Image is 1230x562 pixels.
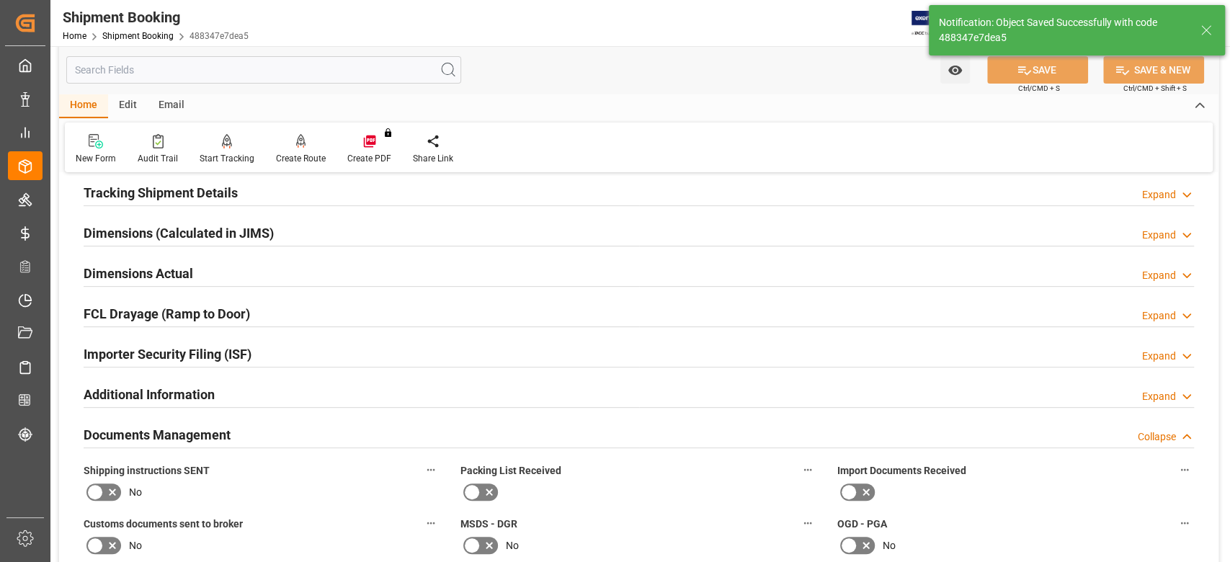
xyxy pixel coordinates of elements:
span: No [883,538,896,553]
div: Expand [1142,228,1176,243]
div: Home [59,94,108,118]
span: OGD - PGA [837,517,887,532]
h2: Tracking Shipment Details [84,183,238,202]
img: Exertis%20JAM%20-%20Email%20Logo.jpg_1722504956.jpg [912,11,961,36]
button: SAVE & NEW [1103,56,1204,84]
span: Customs documents sent to broker [84,517,243,532]
div: New Form [76,152,116,165]
h2: Dimensions Actual [84,264,193,283]
button: Import Documents Received [1175,460,1194,479]
div: Expand [1142,268,1176,283]
div: Expand [1142,389,1176,404]
h2: FCL Drayage (Ramp to Door) [84,304,250,324]
div: Edit [108,94,148,118]
div: Audit Trail [138,152,178,165]
div: Expand [1142,308,1176,324]
div: Expand [1142,349,1176,364]
div: Start Tracking [200,152,254,165]
div: Expand [1142,187,1176,202]
div: Share Link [413,152,453,165]
div: Collapse [1138,429,1176,445]
button: MSDS - DGR [798,514,817,532]
h2: Documents Management [84,425,231,445]
span: Shipping instructions SENT [84,463,210,478]
button: SAVE [987,56,1088,84]
span: Ctrl/CMD + S [1018,83,1060,94]
button: Customs documents sent to broker [422,514,440,532]
div: Email [148,94,195,118]
h2: Additional Information [84,385,215,404]
span: No [129,538,142,553]
button: OGD - PGA [1175,514,1194,532]
input: Search Fields [66,56,461,84]
div: Notification: Object Saved Successfully with code 488347e7dea5 [939,15,1187,45]
button: Shipping instructions SENT [422,460,440,479]
span: MSDS - DGR [460,517,517,532]
h2: Dimensions (Calculated in JIMS) [84,223,274,243]
div: Create Route [276,152,326,165]
a: Home [63,31,86,41]
span: No [506,538,519,553]
span: Packing List Received [460,463,561,478]
button: Packing List Received [798,460,817,479]
span: Ctrl/CMD + Shift + S [1123,83,1187,94]
span: No [129,485,142,500]
button: open menu [940,56,970,84]
a: Shipment Booking [102,31,174,41]
span: Import Documents Received [837,463,966,478]
h2: Importer Security Filing (ISF) [84,344,251,364]
div: Shipment Booking [63,6,249,28]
